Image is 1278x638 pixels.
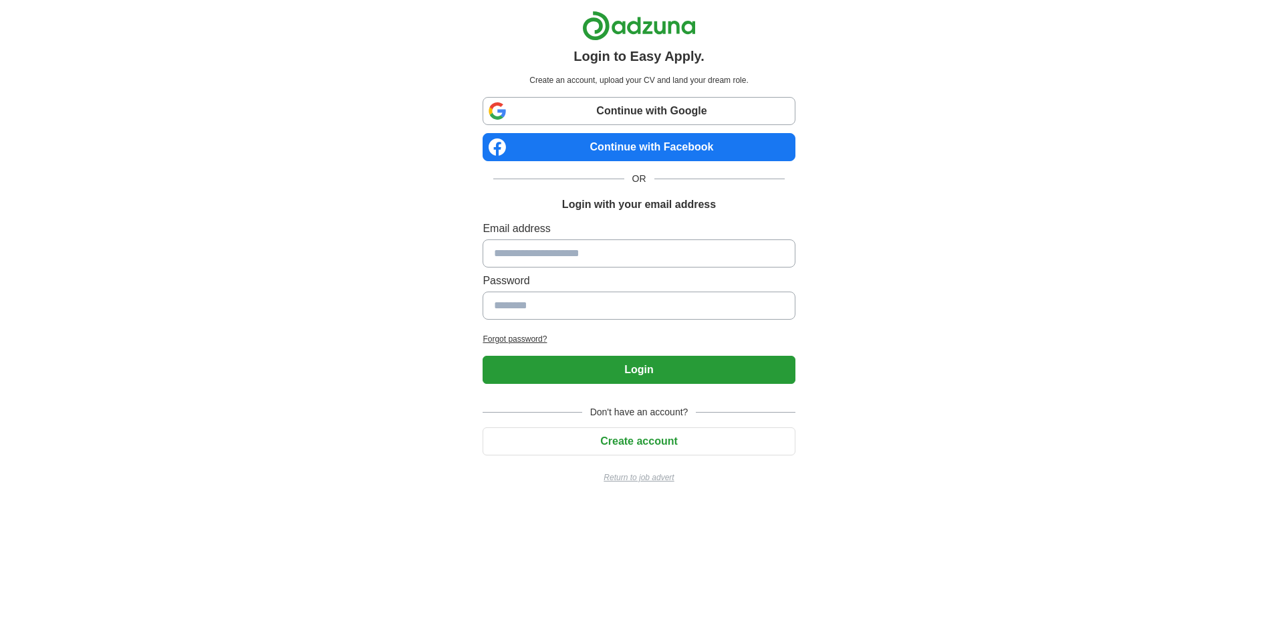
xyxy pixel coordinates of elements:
[483,427,795,455] button: Create account
[483,133,795,161] a: Continue with Facebook
[483,356,795,384] button: Login
[483,435,795,447] a: Create account
[562,197,716,213] h1: Login with your email address
[483,471,795,484] a: Return to job advert
[485,74,792,86] p: Create an account, upload your CV and land your dream role.
[483,333,795,345] a: Forgot password?
[582,11,696,41] img: Adzuna logo
[573,46,705,66] h1: Login to Easy Apply.
[624,172,654,186] span: OR
[483,273,795,289] label: Password
[483,221,795,237] label: Email address
[582,405,696,419] span: Don't have an account?
[483,97,795,125] a: Continue with Google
